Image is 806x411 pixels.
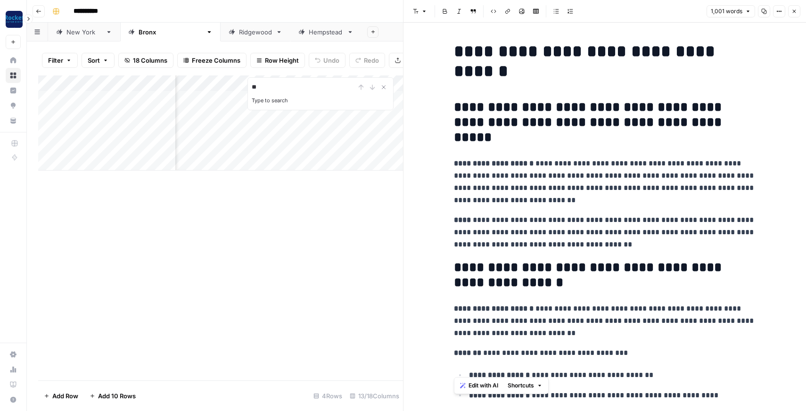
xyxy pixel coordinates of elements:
a: Your Data [6,113,21,128]
span: Freeze Columns [192,56,240,65]
a: Settings [6,347,21,362]
a: Learning Hub [6,377,21,392]
label: Type to search [252,97,288,104]
a: Home [6,53,21,68]
div: 13/18 Columns [346,388,403,403]
button: Add 10 Rows [84,388,141,403]
span: Filter [48,56,63,65]
span: Row Height [265,56,299,65]
a: Ridgewood [221,23,290,41]
button: Help + Support [6,392,21,407]
div: [US_STATE] [66,27,102,37]
a: Opportunities [6,98,21,113]
div: [GEOGRAPHIC_DATA] [139,27,202,37]
a: [GEOGRAPHIC_DATA] [120,23,221,41]
span: Sort [88,56,100,65]
div: Ridgewood [239,27,272,37]
div: Hempstead [309,27,343,37]
a: Hempstead [290,23,362,41]
a: Usage [6,362,21,377]
span: 1,001 words [711,7,742,16]
span: Undo [323,56,339,65]
button: Filter [42,53,78,68]
button: Close Search [378,82,389,93]
span: 18 Columns [133,56,167,65]
button: Freeze Columns [177,53,247,68]
a: Browse [6,68,21,83]
button: Undo [309,53,345,68]
button: Row Height [250,53,305,68]
button: 18 Columns [118,53,173,68]
img: Rocket Pilots Logo [6,11,23,28]
span: Edit with AI [469,381,498,390]
button: Sort [82,53,115,68]
button: 1,001 words [707,5,755,17]
button: Workspace: Rocket Pilots [6,8,21,31]
button: Edit with AI [456,379,502,392]
button: Redo [349,53,385,68]
span: Add 10 Rows [98,391,136,401]
button: Add Row [38,388,84,403]
button: Shortcuts [504,379,546,392]
a: [US_STATE] [48,23,120,41]
span: Redo [364,56,379,65]
a: Insights [6,83,21,98]
div: 4 Rows [310,388,346,403]
span: Shortcuts [508,381,534,390]
span: Add Row [52,391,78,401]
